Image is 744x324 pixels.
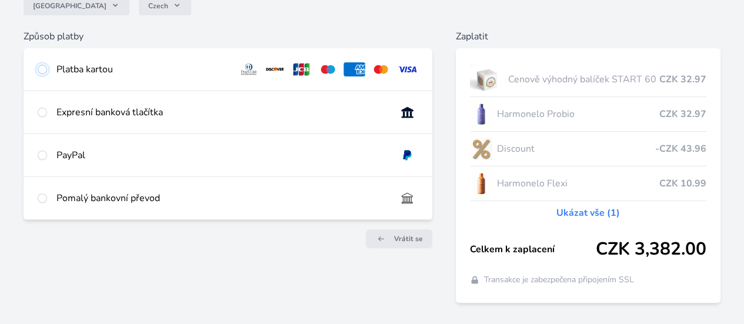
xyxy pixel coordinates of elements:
[497,142,655,156] span: Discount
[396,191,418,205] img: bankTransfer_IBAN.svg
[470,65,503,94] img: start.jpg
[456,29,720,44] h6: Zaplatit
[343,62,365,76] img: amex.svg
[396,148,418,162] img: paypal.svg
[24,29,432,44] h6: Způsob platby
[484,274,634,286] span: Transakce je zabezpečena připojením SSL
[470,134,492,163] img: discount-lo.png
[317,62,339,76] img: maestro.svg
[56,191,387,205] div: Pomalý bankovní převod
[291,62,312,76] img: jcb.svg
[370,62,392,76] img: mc.svg
[596,239,706,260] span: CZK 3,382.00
[497,176,659,191] span: Harmonelo Flexi
[396,62,418,76] img: visa.svg
[56,105,387,119] div: Expresní banková tlačítka
[264,62,286,76] img: discover.svg
[556,206,620,220] a: Ukázat vše (1)
[655,142,706,156] span: -CZK 43.96
[470,99,492,129] img: CLEAN_PROBIO_se_stinem_x-lo.jpg
[659,72,706,86] span: CZK 32.97
[394,234,423,243] span: Vrátit se
[396,105,418,119] img: onlineBanking_CZ.svg
[238,62,260,76] img: diners.svg
[148,1,168,11] span: Czech
[56,148,387,162] div: PayPal
[56,62,229,76] div: Platba kartou
[33,1,106,11] span: [GEOGRAPHIC_DATA]
[470,169,492,198] img: CLEAN_FLEXI_se_stinem_x-hi_(1)-lo.jpg
[659,107,706,121] span: CZK 32.97
[508,72,659,86] span: Cenově výhodný balíček START 60
[366,229,432,248] a: Vrátit se
[470,242,596,256] span: Celkem k zaplacení
[659,176,706,191] span: CZK 10.99
[497,107,659,121] span: Harmonelo Probio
